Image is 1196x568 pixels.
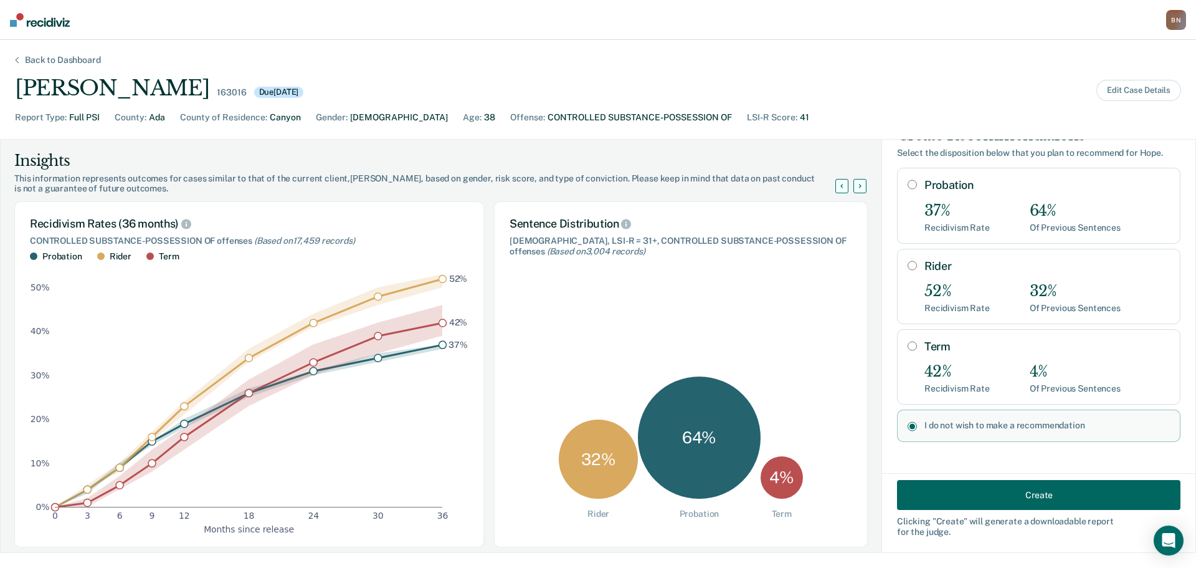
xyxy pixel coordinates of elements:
[31,282,50,512] g: y-axis tick label
[924,303,990,314] div: Recidivism Rate
[149,111,165,124] div: Ada
[1030,363,1121,381] div: 4%
[1030,303,1121,314] div: Of Previous Sentences
[149,511,155,521] text: 9
[52,511,58,521] text: 0
[31,414,50,424] text: 20%
[10,13,70,27] img: Recidiviz
[547,246,645,256] span: (Based on 3,004 records )
[31,370,50,380] text: 30%
[316,111,348,124] div: Gender :
[897,516,1180,537] div: Clicking " Create " will generate a downloadable report for the judge.
[448,339,468,349] text: 37%
[924,383,990,394] div: Recidivism Rate
[747,111,797,124] div: LSI-R Score :
[484,111,495,124] div: 38
[30,236,468,246] div: CONTROLLED SUBSTANCE-POSSESSION OF offenses
[897,148,1180,158] div: Select the disposition below that you plan to recommend for Hope .
[180,111,267,124] div: County of Residence :
[31,326,50,336] text: 40%
[924,178,1170,192] label: Probation
[55,274,442,507] g: area
[14,151,850,171] div: Insights
[10,55,116,65] div: Back to Dashboard
[30,217,468,231] div: Recidivism Rates (36 months)
[204,524,294,534] g: x-axis label
[1030,202,1121,220] div: 64%
[510,236,852,257] div: [DEMOGRAPHIC_DATA], LSI-R = 31+, CONTROLLED SUBSTANCE-POSSESSION OF offenses
[159,251,179,262] div: Term
[897,480,1180,510] button: Create
[680,509,719,519] div: Probation
[924,340,1170,354] label: Term
[548,111,732,124] div: CONTROLLED SUBSTANCE-POSSESSION OF
[924,259,1170,273] label: Rider
[254,87,304,98] div: Due [DATE]
[772,509,792,519] div: Term
[117,511,123,521] text: 6
[587,509,609,519] div: Rider
[217,87,246,98] div: 163016
[510,217,852,231] div: Sentence Distribution
[85,511,90,521] text: 3
[924,223,990,233] div: Recidivism Rate
[1030,223,1121,233] div: Of Previous Sentences
[15,75,209,101] div: [PERSON_NAME]
[1166,10,1186,30] button: BN
[69,111,100,124] div: Full PSI
[1030,383,1121,394] div: Of Previous Sentences
[1096,80,1181,101] button: Edit Case Details
[270,111,301,124] div: Canyon
[449,274,468,284] text: 52%
[350,111,448,124] div: [DEMOGRAPHIC_DATA]
[1166,10,1186,30] div: B N
[761,456,803,499] div: 4 %
[179,511,190,521] text: 12
[638,377,760,499] div: 64 %
[448,274,468,350] g: text
[15,111,67,124] div: Report Type :
[204,524,294,534] text: Months since release
[244,511,255,521] text: 18
[510,111,545,124] div: Offense :
[14,173,850,195] div: This information represents outcomes for cases similar to that of the current client, [PERSON_NAM...
[52,511,448,521] g: x-axis tick label
[110,251,131,262] div: Rider
[115,111,146,124] div: County :
[924,282,990,301] div: 52%
[559,420,638,499] div: 32 %
[52,275,447,511] g: dot
[1154,526,1184,556] div: Open Intercom Messenger
[449,317,468,327] text: 42%
[31,458,50,468] text: 10%
[42,251,82,262] div: Probation
[924,420,1170,431] label: I do not wish to make a recommendation
[308,511,319,521] text: 24
[31,282,50,292] text: 50%
[437,511,448,521] text: 36
[373,511,384,521] text: 30
[36,502,50,512] text: 0%
[800,111,809,124] div: 41
[463,111,482,124] div: Age :
[924,363,990,381] div: 42%
[1030,282,1121,301] div: 32%
[254,236,355,246] span: (Based on 17,459 records )
[924,202,990,220] div: 37%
